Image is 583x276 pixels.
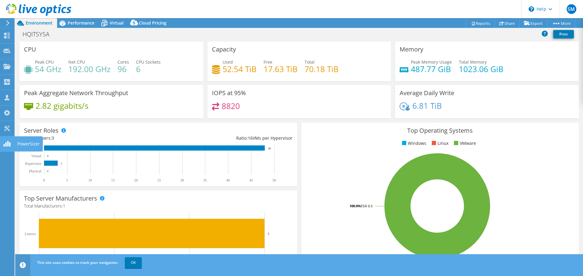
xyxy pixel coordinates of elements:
[249,178,253,182] text: 45
[24,46,36,53] h3: CPU
[68,20,94,26] span: Performance
[68,66,111,72] h4: 192.00 GHz
[24,135,158,141] div: Total Servers:
[14,136,43,151] div: PowerSizer
[47,170,49,173] text: 0
[553,30,574,38] a: Print
[110,20,124,26] span: Virtual
[212,90,246,96] h3: IOPS at 95%
[529,6,534,12] svg: \n
[306,127,574,134] h3: Top Operating Systems
[268,232,269,235] text: 3
[495,18,520,28] a: Share
[25,161,41,166] text: Hypervisor
[134,178,138,182] text: 20
[466,18,495,28] a: Reports
[411,66,452,72] h4: 487.77 GiB
[125,257,142,268] a: OK
[412,102,442,109] h4: 6.81 TiB
[24,127,59,134] h3: Server Roles
[305,66,339,72] h4: 70.18 TiB
[519,18,547,28] a: Export
[111,178,115,182] text: 15
[20,31,59,38] h1: HQITSYSA
[272,178,276,182] text: 50
[26,20,53,26] span: Environment
[349,204,361,208] tspan: 100.0%
[66,178,68,182] text: 5
[248,135,253,141] span: 16
[264,66,298,72] h4: 17.63 TiB
[223,59,233,65] span: Used
[139,20,166,26] span: Cloud Pricing
[37,260,118,265] span: This site uses cookies to track your navigation.
[136,66,161,72] h4: 6
[24,195,97,202] h3: Top Server Manufacturers
[24,90,128,96] h3: Peak Aggregate Network Throughput
[118,59,129,65] span: Cores
[222,103,240,109] h4: 8820
[547,18,575,28] a: More
[61,162,62,165] text: 3
[411,59,452,65] span: Peak Memory Usage
[118,66,129,72] h4: 96
[29,169,41,173] text: Physical
[25,232,36,236] text: Lenovo
[203,178,207,182] text: 35
[157,178,161,182] text: 25
[31,154,42,158] text: Virtual
[212,46,236,53] h3: Capacity
[35,66,61,72] h4: 54 GHz
[264,59,272,65] span: Free
[47,155,49,158] text: 0
[52,135,54,141] span: 3
[452,140,476,147] li: VMware
[400,46,423,53] h3: Memory
[180,178,184,182] text: 30
[63,203,65,209] span: 1
[361,204,373,208] tspan: ESXi 6.5
[268,147,271,150] text: 48
[223,66,257,72] h4: 52.54 TiB
[158,135,292,141] div: Ratio: VMs per Hypervisor
[305,59,315,65] span: Total
[88,178,92,182] text: 10
[24,203,292,209] h4: Total Manufacturers:
[36,102,88,109] h4: 2.82 gigabits/s
[401,140,426,147] li: Windows
[43,178,45,182] text: 0
[459,59,487,65] span: Total Memory
[459,66,503,72] h4: 1023.06 GiB
[68,59,85,65] span: Net CPU
[136,59,161,65] span: CPU Sockets
[226,178,230,182] text: 40
[567,4,576,14] span: SM
[430,140,448,147] li: Linux
[35,59,54,65] span: Peak CPU
[400,90,454,96] h3: Average Daily Write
